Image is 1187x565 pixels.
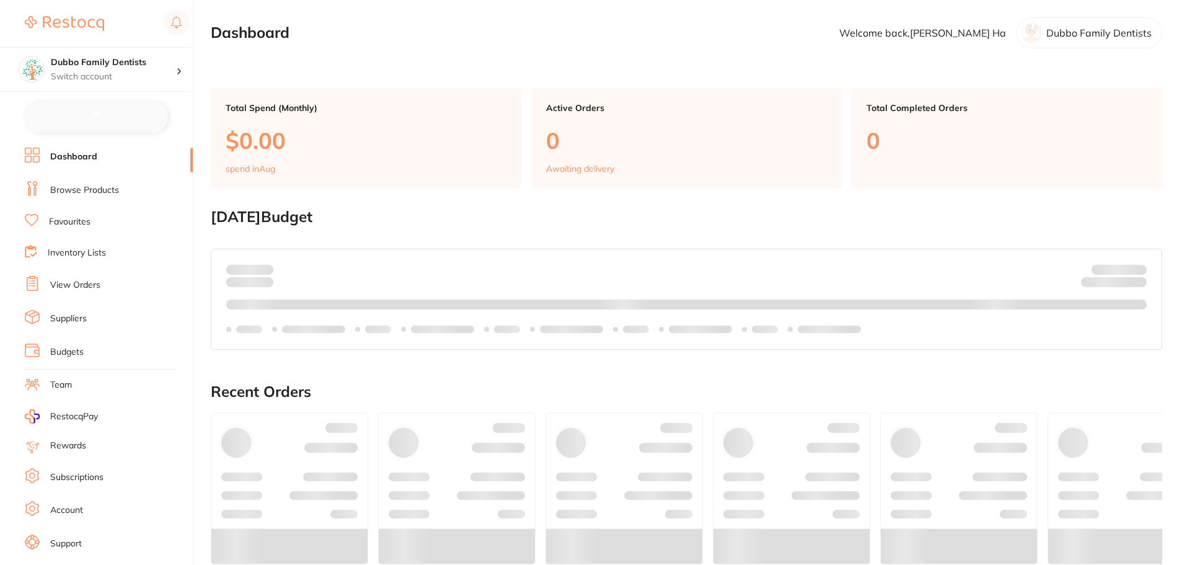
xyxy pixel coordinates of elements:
[211,383,1162,401] h2: Recent Orders
[852,88,1162,189] a: Total Completed Orders0
[1046,27,1152,38] p: Dubbo Family Dentists
[669,324,732,334] p: Labels extended
[50,313,87,325] a: Suppliers
[211,88,521,189] a: Total Spend (Monthly)$0.00spend inAug
[623,324,649,334] p: Labels
[494,324,520,334] p: Labels
[50,379,72,391] a: Team
[236,324,262,334] p: Labels
[50,440,86,452] a: Rewards
[1092,264,1147,274] p: Budget:
[546,103,827,113] p: Active Orders
[50,538,82,550] a: Support
[50,504,83,517] a: Account
[19,57,44,82] img: Dubbo Family Dentists
[752,324,778,334] p: Labels
[867,103,1147,113] p: Total Completed Orders
[531,88,842,189] a: Active Orders0Awaiting delivery
[226,275,273,290] p: month
[50,346,84,358] a: Budgets
[540,324,603,334] p: Labels extended
[226,128,506,153] p: $0.00
[25,409,98,424] a: RestocqPay
[546,164,614,174] p: Awaiting delivery
[411,324,474,334] p: Labels extended
[226,103,506,113] p: Total Spend (Monthly)
[546,128,827,153] p: 0
[226,164,275,174] p: spend in Aug
[839,27,1006,38] p: Welcome back, [PERSON_NAME] Ha
[798,324,861,334] p: Labels extended
[252,264,273,275] strong: $0.00
[25,9,104,38] a: Restocq Logo
[365,324,391,334] p: Labels
[51,71,176,83] p: Switch account
[50,411,98,423] span: RestocqPay
[25,16,104,31] img: Restocq Logo
[1081,275,1147,290] p: Remaining:
[50,151,97,163] a: Dashboard
[1125,279,1147,290] strong: $0.00
[51,56,176,69] h4: Dubbo Family Dentists
[1123,264,1147,275] strong: $NaN
[211,208,1162,226] h2: [DATE] Budget
[226,264,273,274] p: Spent:
[50,279,100,291] a: View Orders
[282,324,345,334] p: Labels extended
[49,216,90,228] a: Favourites
[867,128,1147,153] p: 0
[48,247,106,259] a: Inventory Lists
[50,471,104,484] a: Subscriptions
[211,24,289,42] h2: Dashboard
[50,184,119,197] a: Browse Products
[25,409,40,424] img: RestocqPay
